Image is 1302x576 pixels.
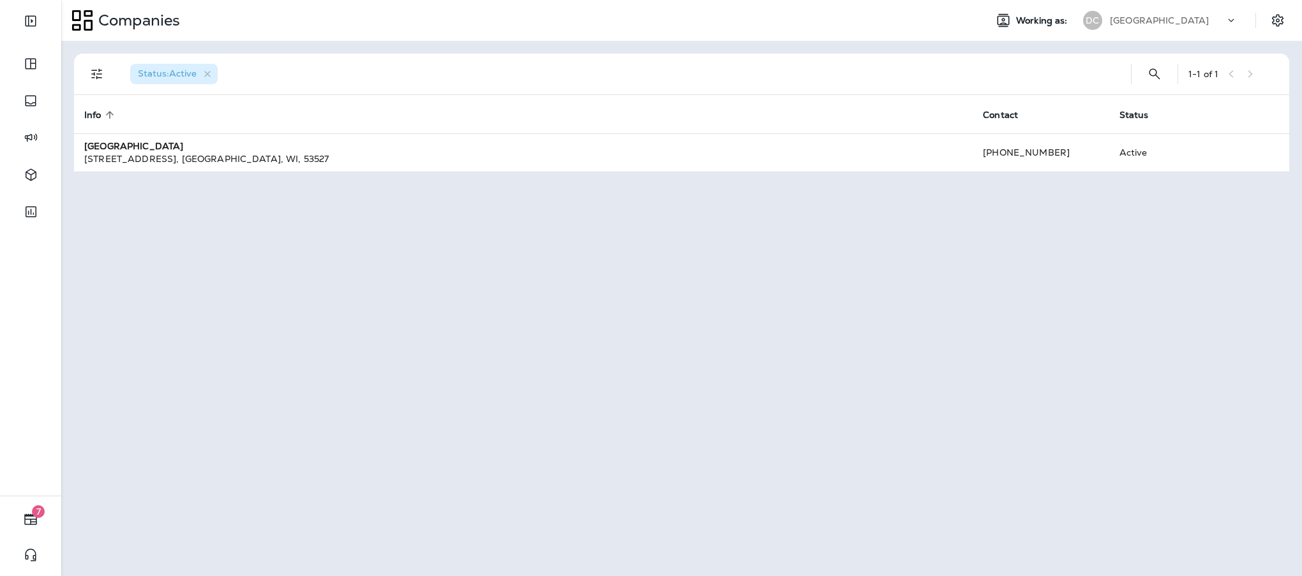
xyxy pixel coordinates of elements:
[138,68,197,79] span: Status : Active
[130,64,218,84] div: Status:Active
[983,109,1035,121] span: Contact
[84,152,962,165] div: [STREET_ADDRESS] , [GEOGRAPHIC_DATA] , WI , 53527
[1142,61,1167,87] button: Search Companies
[973,133,1109,172] td: [PHONE_NUMBER]
[84,140,183,152] strong: [GEOGRAPHIC_DATA]
[13,506,49,532] button: 7
[32,505,45,518] span: 7
[1266,9,1289,32] button: Settings
[1083,11,1102,30] div: DC
[983,110,1018,121] span: Contact
[1188,69,1218,79] div: 1 - 1 of 1
[13,8,49,34] button: Expand Sidebar
[84,61,110,87] button: Filters
[1119,109,1165,121] span: Status
[84,110,101,121] span: Info
[84,109,118,121] span: Info
[1109,133,1199,172] td: Active
[1016,15,1070,26] span: Working as:
[1110,15,1209,26] p: [GEOGRAPHIC_DATA]
[1119,110,1149,121] span: Status
[93,11,180,30] p: Companies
